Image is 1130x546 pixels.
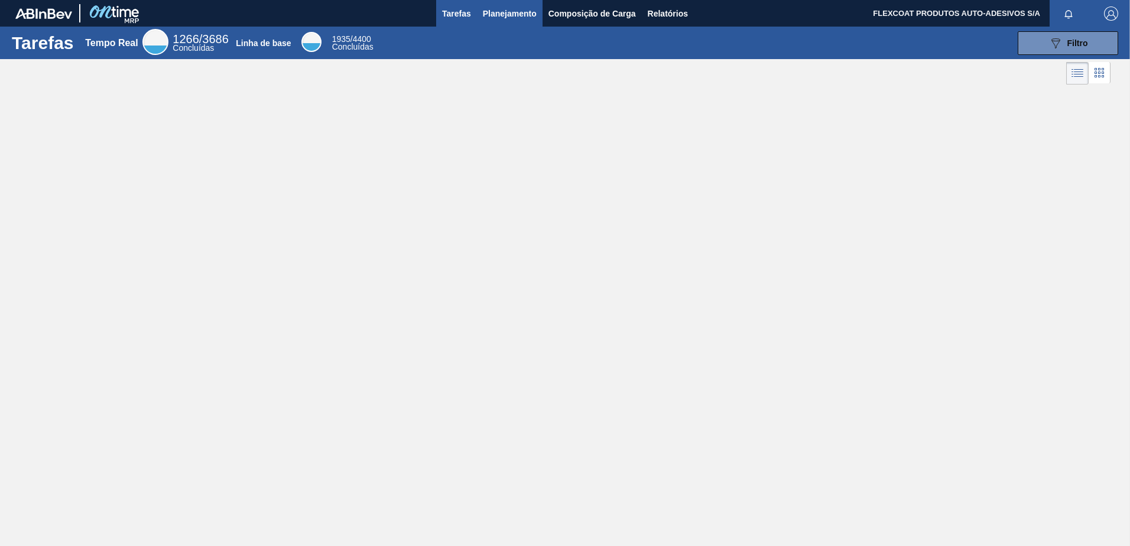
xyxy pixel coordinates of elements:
img: TNhmsLtSVTkK8tSr43FrP2fwEKptu5GPRR3wAAAABJRU5ErkJggg== [15,8,72,19]
span: Relatórios [648,6,688,21]
span: / [332,34,371,44]
button: Filtro [1018,31,1118,55]
div: Visão em Cards [1089,62,1110,84]
span: Filtro [1067,38,1088,48]
button: Notificações [1050,5,1087,22]
div: Real Time [142,29,168,55]
span: / [173,32,229,45]
div: Base Line [332,35,374,51]
div: Tempo Real [85,38,138,48]
font: 4400 [353,34,371,44]
div: Linha de base [236,38,291,48]
span: Concluídas [332,42,374,51]
font: 3686 [202,32,229,45]
span: Concluídas [173,43,214,53]
span: 1935 [332,34,350,44]
span: Composição de Carga [548,6,636,21]
span: Planejamento [483,6,537,21]
h1: Tarefas [12,36,74,50]
img: Logout [1104,6,1118,21]
div: Real Time [173,34,229,52]
span: Tarefas [442,6,471,21]
div: Visão em Lista [1066,62,1089,84]
div: Base Line [301,32,322,52]
span: 1266 [173,32,199,45]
